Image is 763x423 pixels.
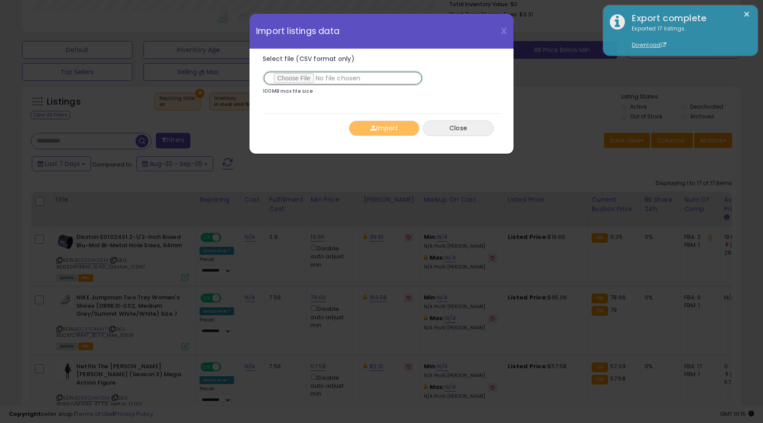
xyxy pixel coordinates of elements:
div: Export complete [625,12,751,25]
span: Import listings data [256,27,340,35]
button: × [743,9,750,20]
a: Download [632,41,666,49]
button: Close [423,121,494,136]
p: 100MB max file size [263,89,313,94]
span: Select file (CSV format only) [263,54,355,63]
span: X [501,25,507,37]
button: Import [349,121,419,136]
div: Exported 17 listings. [625,25,751,49]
